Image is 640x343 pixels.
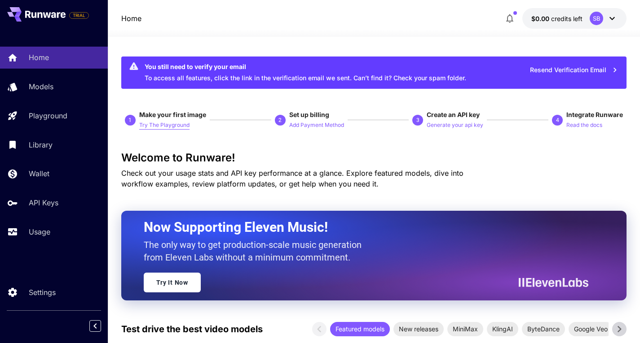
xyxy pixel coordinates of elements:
[330,322,390,336] div: Featured models
[289,121,344,130] p: Add Payment Method
[29,81,53,92] p: Models
[427,119,483,130] button: Generate your api key
[289,111,329,118] span: Set up billing
[427,121,483,130] p: Generate your api key
[522,324,565,334] span: ByteDance
[121,152,627,164] h3: Welcome to Runware!
[551,15,583,22] span: credits left
[566,121,602,130] p: Read the docs
[121,13,141,24] a: Home
[139,121,190,130] p: Try The Playground
[145,59,466,86] div: To access all features, click the link in the verification email we sent. Can’t find it? Check yo...
[29,139,53,150] p: Library
[556,116,559,124] p: 4
[427,111,480,118] span: Create an API key
[128,116,132,124] p: 1
[393,324,444,334] span: New releases
[121,322,263,336] p: Test drive the best video models
[139,111,206,118] span: Make your first image
[590,12,603,25] div: SB
[29,197,58,208] p: API Keys
[525,61,623,79] button: Resend Verification Email
[139,119,190,130] button: Try The Playground
[278,116,282,124] p: 2
[121,13,141,24] nav: breadcrumb
[144,219,582,236] h2: Now Supporting Eleven Music!
[121,169,463,188] span: Check out your usage stats and API key performance at a glance. Explore featured models, dive int...
[144,239,368,264] p: The only way to get production-scale music generation from Eleven Labs without a minimum commitment.
[531,14,583,23] div: $0.00
[144,273,201,292] a: Try It Now
[566,111,623,118] span: Integrate Runware
[289,119,344,130] button: Add Payment Method
[89,320,101,332] button: Collapse sidebar
[447,324,483,334] span: MiniMax
[29,226,50,237] p: Usage
[487,322,518,336] div: KlingAI
[522,322,565,336] div: ByteDance
[29,110,67,121] p: Playground
[416,116,419,124] p: 3
[447,322,483,336] div: MiniMax
[566,119,602,130] button: Read the docs
[330,324,390,334] span: Featured models
[531,15,551,22] span: $0.00
[145,62,466,71] div: You still need to verify your email
[29,168,49,179] p: Wallet
[96,318,108,334] div: Collapse sidebar
[522,8,627,29] button: $0.00SB
[70,12,88,19] span: TRIAL
[569,322,613,336] div: Google Veo
[29,287,56,298] p: Settings
[487,324,518,334] span: KlingAI
[569,324,613,334] span: Google Veo
[393,322,444,336] div: New releases
[69,10,89,21] span: Add your payment card to enable full platform functionality.
[29,52,49,63] p: Home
